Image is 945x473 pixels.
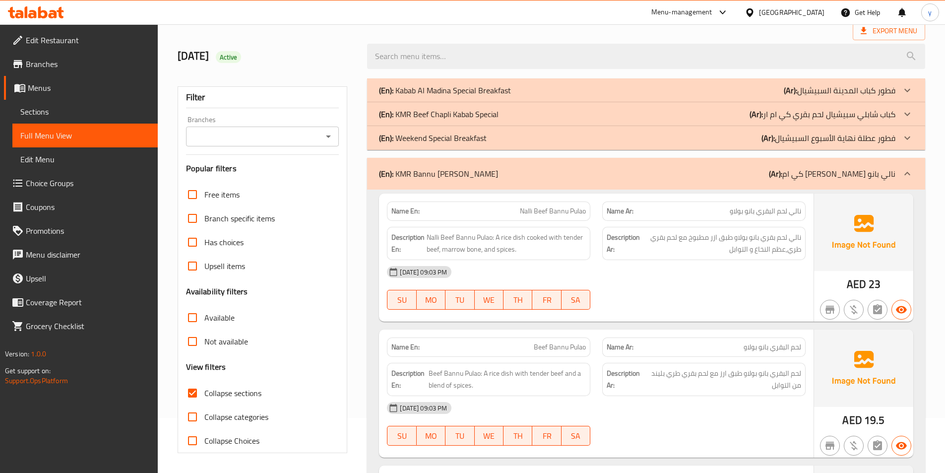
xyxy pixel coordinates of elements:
span: Menus [28,82,150,94]
div: (En): Kabab Al Madina Special Breakfast(Ar):فطور كباب المدينة السبيشيال [367,78,925,102]
span: MO [421,293,441,307]
span: Collapse sections [204,387,261,399]
span: Upsell [26,272,150,284]
a: Choice Groups [4,171,158,195]
b: (En): [379,131,393,145]
p: KMR Bannu [PERSON_NAME] [379,168,498,180]
a: Sections [12,100,158,124]
div: [GEOGRAPHIC_DATA] [759,7,824,18]
button: SU [387,290,416,310]
strong: Name Ar: [607,206,633,216]
a: Coupons [4,195,158,219]
strong: Description Ar: [607,367,643,392]
div: Menu-management [651,6,712,18]
button: Not has choices [868,300,887,320]
span: SU [391,293,412,307]
img: Ae5nvW7+0k+MAAAAAElFTkSuQmCC [814,330,913,407]
a: Branches [4,52,158,76]
img: Ae5nvW7+0k+MAAAAAElFTkSuQmCC [814,194,913,271]
b: (En): [379,166,393,181]
span: Get support on: [5,364,51,377]
span: Nalli Beef Bannu Pulao: A rice dish cooked with tender beef, marrow bone, and spices. [427,231,586,256]
h3: View filters [186,361,226,373]
b: (En): [379,107,393,122]
span: Not available [204,336,248,347]
span: Export Menu [853,22,925,40]
strong: Description Ar: [607,231,640,256]
span: TU [449,429,470,443]
span: SU [391,429,412,443]
button: SA [562,426,590,446]
button: SA [562,290,590,310]
b: (Ar): [784,83,797,98]
button: WE [475,290,504,310]
span: Branches [26,58,150,70]
span: TH [507,293,528,307]
p: Kabab Al Madina Special Breakfast [379,84,511,96]
p: فطور عطلة نهاية الأسبوع السبيشيال [761,132,895,144]
button: FR [532,290,561,310]
span: لحم البقري بانو بولاو طبق ارز مع لحم بقري طري بليند من التوابل [645,367,801,392]
span: FR [536,429,557,443]
input: search [367,44,925,69]
div: (En): Weekend Special Breakfast(Ar):فطور عطلة نهاية الأسبوع السبيشيال [367,126,925,150]
button: WE [475,426,504,446]
b: (Ar): [769,166,782,181]
span: FR [536,293,557,307]
h3: Availability filters [186,286,248,297]
span: y [928,7,932,18]
b: (Ar): [750,107,763,122]
span: SA [566,429,586,443]
span: نالي لحم البقري بانو بولاو [730,206,801,216]
button: Available [891,300,911,320]
span: Full Menu View [20,130,150,141]
button: Not branch specific item [820,436,840,456]
button: TU [445,290,474,310]
span: Promotions [26,225,150,237]
p: كي ام [PERSON_NAME] نالي بانو [769,168,895,180]
a: Upsell [4,267,158,290]
button: Purchased item [844,300,864,320]
span: SA [566,293,586,307]
span: MO [421,429,441,443]
span: Coupons [26,201,150,213]
span: 19.5 [864,410,885,430]
span: TH [507,429,528,443]
span: [DATE] 09:03 PM [396,268,451,277]
span: Available [204,312,235,324]
a: Menus [4,76,158,100]
strong: Name Ar: [607,342,633,352]
span: 23 [869,274,881,294]
h3: Popular filters [186,163,339,174]
b: (Ar): [761,131,775,145]
a: Support.OpsPlatform [5,374,68,387]
button: Purchased item [844,436,864,456]
a: Edit Restaurant [4,28,158,52]
strong: Description En: [391,367,427,392]
span: AED [842,410,862,430]
span: Export Menu [861,25,917,37]
span: Edit Restaurant [26,34,150,46]
b: (En): [379,83,393,98]
span: Version: [5,347,29,360]
span: 1.0.0 [31,347,46,360]
button: Not has choices [868,436,887,456]
span: Choice Groups [26,177,150,189]
span: Menu disclaimer [26,249,150,261]
span: Has choices [204,236,244,248]
button: TU [445,426,474,446]
span: Collapse Choices [204,435,259,447]
span: AED [847,274,866,294]
span: لحم البقري بانو بولاو [744,342,801,352]
span: Branch specific items [204,212,275,224]
div: Filter [186,87,339,108]
span: Beef Bannu Pulao [534,342,586,352]
div: (En): KMR Bannu [PERSON_NAME](Ar):كي ام [PERSON_NAME] نالي بانو [367,158,925,190]
span: Active [216,53,242,62]
button: Not branch specific item [820,300,840,320]
span: Beef Bannu Pulao: A rice dish with tender beef and a blend of spices. [429,367,586,392]
button: TH [504,426,532,446]
a: Promotions [4,219,158,243]
a: Full Menu View [12,124,158,147]
button: Open [321,130,335,143]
